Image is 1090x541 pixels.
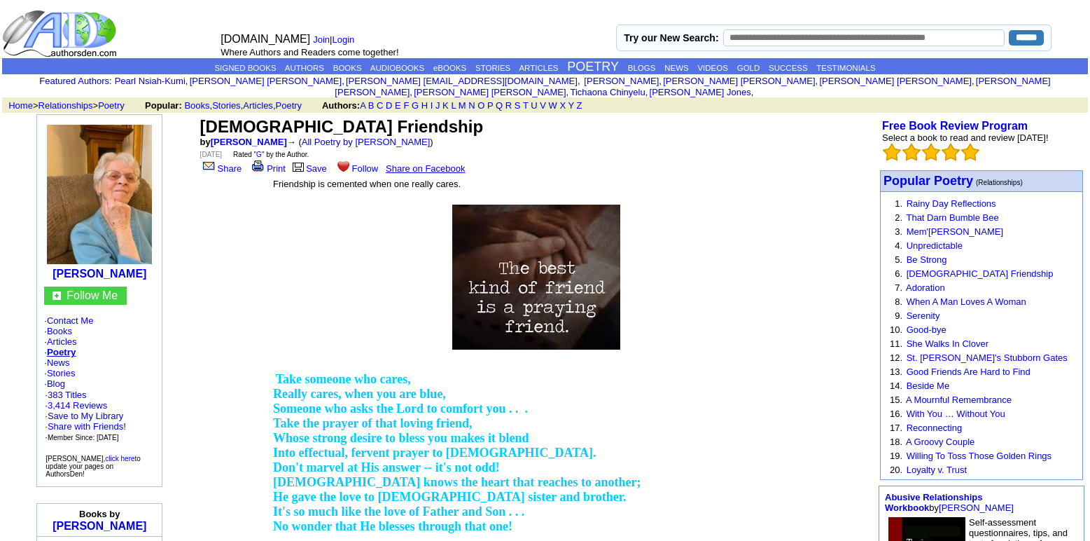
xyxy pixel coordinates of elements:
font: → ( ) [287,137,433,147]
a: VIDEOS [697,64,727,72]
a: Follow Me [67,289,118,301]
a: U [531,100,537,111]
a: [PERSON_NAME] [PERSON_NAME] [819,76,971,86]
a: Featured Authors [39,76,109,86]
a: St. [PERSON_NAME]'s Stubborn Gates [907,352,1068,363]
a: Popular Poetry [883,175,973,187]
a: Pearl Nsiah-Kumi [115,76,186,86]
a: ARTICLES [519,64,558,72]
a: I [431,100,433,111]
a: News [47,357,70,368]
a: S [515,100,521,111]
a: N [468,100,475,111]
a: [DEMOGRAPHIC_DATA] Friendship [907,268,1054,279]
font: [PERSON_NAME], to update your pages on AuthorsDen! [46,455,141,478]
a: Y [568,100,574,111]
font: 7. [895,282,902,293]
font: 5. [895,254,902,265]
a: B [368,100,375,111]
a: Join [313,34,330,45]
font: i [753,89,755,97]
font: i [344,78,346,85]
a: [PERSON_NAME] [PERSON_NAME] [335,76,1050,97]
span: Take someone who cares, Really cares, when you are blue, Someone who asks the Lord to comfort you... [273,372,641,489]
a: Blog [47,378,65,389]
img: bigemptystars.png [883,143,901,161]
a: Good Friends Are Hard to Find [907,367,1030,377]
a: Rainy Day Reflections [907,198,996,209]
a: Free Book Review Program [882,120,1028,132]
a: J [435,100,440,111]
img: bigemptystars.png [961,143,979,161]
b: [PERSON_NAME] [53,268,146,280]
a: Adoration [906,282,945,293]
font: 11. [890,338,902,349]
a: C [377,100,383,111]
a: 383 Titles [48,390,87,400]
a: BOOKS [333,64,362,72]
a: Poetry [98,100,125,111]
a: Reconnecting [907,423,963,433]
img: bigemptystars.png [922,143,940,161]
a: W [549,100,557,111]
img: heart.gif [337,160,349,172]
a: Login [332,34,354,45]
font: i [580,78,582,85]
a: Stories [47,368,75,378]
a: Share with Friends! [48,421,126,432]
a: SIGNED BOOKS [214,64,276,72]
font: 19. [890,451,902,461]
font: i [648,89,649,97]
b: Authors: [322,100,360,111]
img: 343776.jpg [452,205,620,350]
font: 18. [890,437,902,447]
a: POETRY [567,60,619,74]
a: BLOGS [628,64,656,72]
font: i [818,78,819,85]
a: She Walks In Clover [907,338,988,349]
font: [DATE] [200,151,222,158]
a: AUTHORS [285,64,324,72]
a: [PERSON_NAME] [939,502,1014,513]
a: [PERSON_NAME] [PERSON_NAME] [414,87,566,97]
a: Tichaona Chinyelu [570,87,645,97]
font: Select a book to read and review [DATE]! [882,132,1049,143]
font: Where Authors and Readers come together! [221,47,398,57]
img: library.gif [291,160,306,172]
font: i [568,89,570,97]
a: X [559,100,566,111]
a: Books [184,100,209,111]
img: print.gif [252,160,264,172]
a: Poetry [276,100,302,111]
b: Popular: [145,100,182,111]
font: 14. [890,381,902,391]
a: E [395,100,401,111]
a: All Poetry by [PERSON_NAME] [302,137,431,147]
a: O [477,100,484,111]
a: Contact Me [47,315,93,326]
img: gc.jpg [53,292,61,300]
font: 3. [895,226,902,237]
a: [PERSON_NAME] [53,520,146,532]
a: Save to My Library [48,411,123,421]
a: D [386,100,392,111]
a: STORIES [475,64,510,72]
font: i [974,78,976,85]
a: Willing To Toss Those Golden Rings [907,451,1051,461]
font: i [188,78,189,85]
a: AUDIOBOOKS [370,64,424,72]
a: Be Strong [907,254,947,265]
a: A Groovy Couple [906,437,974,447]
a: A [360,100,365,111]
a: Q [496,100,503,111]
a: Beside Me [907,381,949,391]
span: He gave the love to [DEMOGRAPHIC_DATA] sister and brother. It's so much like the love of Father a... [273,490,626,533]
font: i [662,78,663,85]
a: Print [249,163,286,174]
a: Share on Facebook [386,163,465,174]
font: 8. [895,296,902,307]
font: 16. [890,409,902,419]
a: NEWS [664,64,689,72]
font: 4. [895,240,902,251]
